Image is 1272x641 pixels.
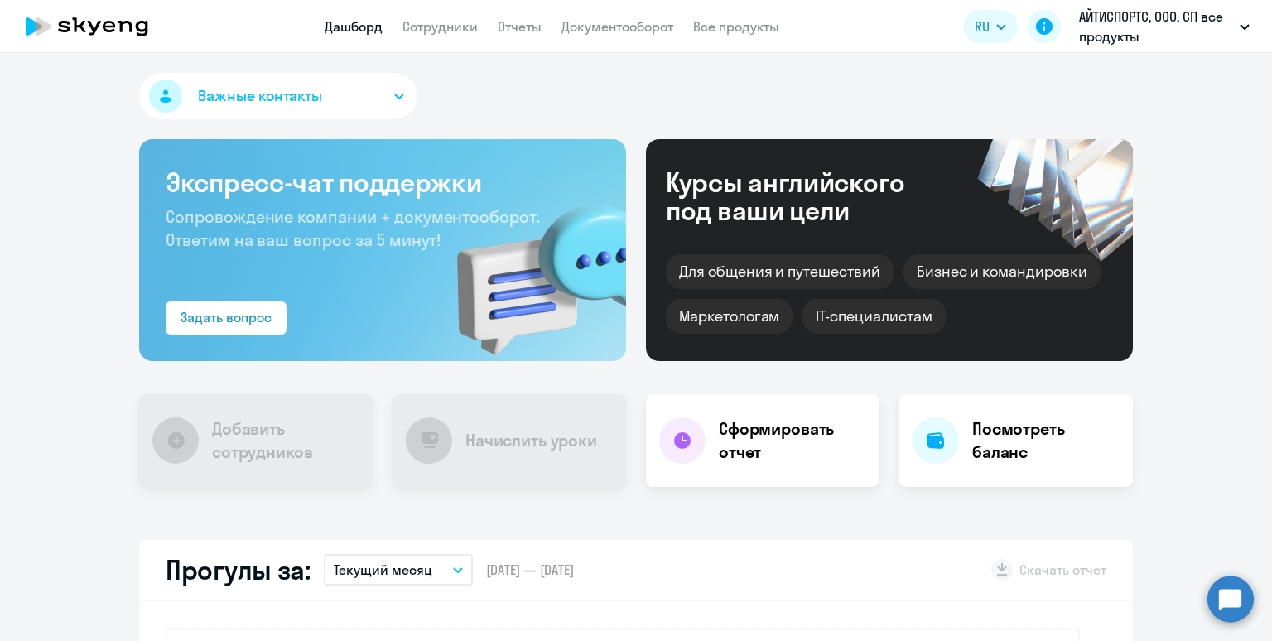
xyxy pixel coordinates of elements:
h3: Экспресс-чат поддержки [166,166,600,199]
div: Задать вопрос [181,307,272,327]
button: АЙТИСПОРТС, ООО, СП все продукты [1071,7,1258,46]
div: Бизнес и командировки [903,254,1101,289]
p: Текущий месяц [334,560,432,580]
span: Сопровождение компании + документооборот. Ответим на ваш вопрос за 5 минут! [166,206,540,250]
h2: Прогулы за: [166,553,311,586]
span: Важные контакты [198,85,322,107]
h4: Добавить сотрудников [212,417,359,464]
div: Маркетологам [666,299,793,334]
img: bg-img [433,175,626,361]
a: Дашборд [325,18,383,35]
p: АЙТИСПОРТС, ООО, СП все продукты [1079,7,1233,46]
a: Сотрудники [402,18,478,35]
a: Отчеты [498,18,542,35]
h4: Начислить уроки [465,429,597,452]
a: Все продукты [693,18,779,35]
div: Для общения и путешествий [666,254,894,289]
span: RU [975,17,990,36]
button: Важные контакты [139,73,417,119]
div: IT-специалистам [802,299,945,334]
div: Курсы английского под ваши цели [666,168,949,224]
a: Документооборот [561,18,673,35]
h4: Сформировать отчет [719,417,866,464]
h4: Посмотреть баланс [972,417,1120,464]
span: [DATE] — [DATE] [486,561,574,579]
button: Текущий месяц [324,554,473,586]
button: Задать вопрос [166,301,287,335]
button: RU [963,10,1018,43]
